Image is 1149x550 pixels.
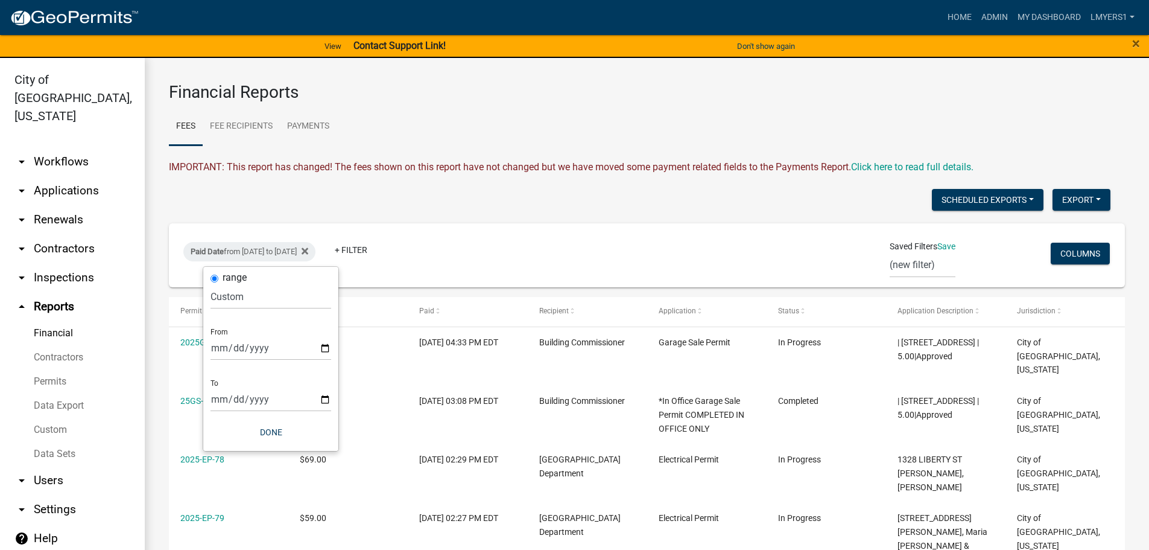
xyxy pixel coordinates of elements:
[1017,307,1056,315] span: Jurisdiction
[14,473,29,488] i: arrow_drop_down
[647,297,767,326] datatable-header-cell: Application
[659,396,744,433] span: *In Office Garage Sale Permit COMPLETED IN OFFICE ONLY
[210,421,331,443] button: Done
[14,299,29,314] i: arrow_drop_up
[539,455,621,478] span: Logansport Building Department
[897,396,979,420] span: | 1328 North St | 5.00|Approved
[320,36,346,56] a: View
[1017,337,1100,375] span: City of Logansport, Indiana
[778,307,799,315] span: Status
[300,455,326,464] span: $69.00
[14,213,29,227] i: arrow_drop_down
[14,270,29,285] i: arrow_drop_down
[539,307,569,315] span: Recipient
[886,297,1005,326] datatable-header-cell: Application Description
[767,297,886,326] datatable-header-cell: Status
[180,513,224,523] a: 2025-EP-79
[778,455,821,464] span: In Progress
[1017,396,1100,433] span: City of Logansport, Indiana
[1052,189,1110,211] button: Export
[14,502,29,517] i: arrow_drop_down
[419,307,434,315] span: Paid
[180,307,208,315] span: Permit #
[169,82,1125,103] h3: Financial Reports
[932,189,1043,211] button: Scheduled Exports
[183,242,315,261] div: from [DATE] to [DATE]
[1005,297,1125,326] datatable-header-cell: Jurisdiction
[851,161,973,173] a: Click here to read full details.
[14,155,29,169] i: arrow_drop_down
[778,337,821,347] span: In Progress
[14,184,29,198] i: arrow_drop_down
[169,297,288,326] datatable-header-cell: Permit #
[1132,36,1140,51] button: Close
[419,511,516,525] div: [DATE] 02:27 PM EDT
[527,297,647,326] datatable-header-cell: Recipient
[180,455,224,464] a: 2025-EP-78
[14,241,29,256] i: arrow_drop_down
[353,40,446,51] strong: Contact Support Link!
[1132,35,1140,52] span: ×
[1013,6,1086,29] a: My Dashboard
[937,241,955,251] a: Save
[659,337,730,347] span: Garage Sale Permit
[890,240,937,253] span: Saved Filters
[897,455,964,492] span: 1328 LIBERTY ST Wally, Kelly J
[280,107,337,146] a: Payments
[539,513,621,537] span: Logansport Building Department
[1017,455,1100,492] span: City of Logansport, Indiana
[419,453,516,467] div: [DATE] 02:29 PM EDT
[325,239,377,261] a: + Filter
[732,36,800,56] button: Don't show again
[851,161,973,173] wm-modal-confirm: Upcoming Changes to Daily Fees Report
[14,531,29,546] i: help
[169,160,1125,174] div: IMPORTANT: This report has changed! The fees shown on this report have not changed but we have mo...
[300,513,326,523] span: $59.00
[1086,6,1139,29] a: lmyers1
[539,396,625,406] span: Building Commissioner
[976,6,1013,29] a: Admin
[659,307,696,315] span: Application
[897,337,979,361] span: | 301 Burlington Ave | 5.00|Approved
[203,107,280,146] a: Fee Recipients
[1051,243,1110,264] button: Columns
[223,273,247,283] label: range
[408,297,527,326] datatable-header-cell: Paid
[659,455,719,464] span: Electrical Permit
[778,513,821,523] span: In Progress
[288,297,408,326] datatable-header-cell: Amount
[943,6,976,29] a: Home
[191,247,224,256] span: Paid Date
[897,307,973,315] span: Application Description
[539,337,625,347] span: Building Commissioner
[180,337,227,347] a: 2025GS-042
[419,394,516,408] div: [DATE] 03:08 PM EDT
[778,396,818,406] span: Completed
[419,336,516,350] div: [DATE] 04:33 PM EDT
[659,513,719,523] span: Electrical Permit
[169,107,203,146] a: Fees
[180,396,218,406] a: 25GS-240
